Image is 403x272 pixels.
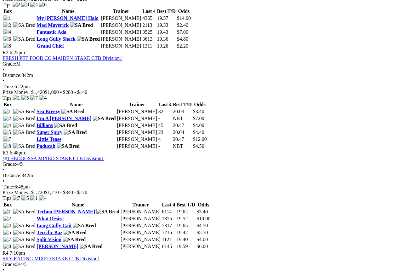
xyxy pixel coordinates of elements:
td: 4 [158,136,172,142]
a: Little Tease [37,136,61,142]
span: • [3,167,4,172]
span: $3.40 [196,209,208,214]
span: Box [3,102,12,107]
span: Grade: [3,262,16,267]
td: 4365 [142,15,156,21]
img: 1 [13,95,20,101]
span: $4.50 [196,223,208,228]
span: $5.50 [196,230,208,235]
td: 23 [158,129,172,136]
img: SA Bred [64,230,87,235]
td: 19.62 [176,209,196,215]
th: Odds [196,202,211,208]
img: 2 [3,116,11,121]
img: 1 [3,15,11,21]
td: 19.36 [156,36,176,42]
span: $2.40 [177,22,188,28]
td: 19.52 [176,216,196,222]
img: 2 [3,22,11,28]
div: 6:48pm [3,184,400,190]
a: Billions [37,123,53,128]
span: $1,000 - $280 - $140 [45,90,88,95]
img: SA Bred [13,223,36,229]
img: SA Bred [70,22,93,28]
img: SA Bred [54,123,77,128]
span: Grade: [3,161,16,167]
td: - [158,143,172,149]
td: 19.57 [156,15,176,21]
img: SA Bred [77,36,100,42]
td: [PERSON_NAME] [120,209,161,215]
img: 7 [13,195,20,201]
img: SA Bred [13,237,36,242]
img: SA Bred [93,116,116,121]
a: SKY RACING MIXED STAKE CTB Division1 [3,256,100,261]
span: Distance: [3,72,21,78]
span: Tips [3,2,11,7]
img: SA Bred [57,143,80,149]
span: $4.00 [193,123,204,128]
td: 20.04 [173,129,192,136]
div: 342m [3,72,400,78]
img: SA Bred [13,123,36,128]
span: • [3,78,4,84]
td: [PERSON_NAME] [101,22,141,28]
td: 3613 [142,36,156,42]
span: $4.80 [177,36,188,42]
span: Time: [3,84,14,89]
span: $7.00 [193,116,204,121]
span: $1,210 - $340 - $170 [45,190,88,195]
td: [PERSON_NAME] [101,43,141,49]
td: [PERSON_NAME] [120,243,161,250]
th: Trainer [120,202,161,208]
span: $14.00 [177,15,191,21]
td: 20.47 [173,122,192,129]
span: Time: [3,184,14,189]
th: Last 4 [158,101,172,108]
img: SA Bred [61,109,84,114]
img: SA Bred [63,237,86,242]
a: Paducah [37,143,55,149]
img: SA Bred [13,143,36,149]
td: [PERSON_NAME] [101,36,141,42]
a: Terrific Baz [37,230,62,235]
a: Long Gully Shack [37,36,76,42]
img: 6 [3,36,11,42]
td: 19.26 [156,43,176,49]
img: 4 [3,29,11,35]
span: R3 [3,150,9,155]
th: Best T/D [156,8,176,14]
td: 7216 [162,229,175,236]
img: 8 [21,2,29,8]
img: 8 [3,143,11,149]
div: Prize Money: $1,720 [3,190,400,195]
th: Best T/D [173,101,192,108]
th: Trainer [117,101,157,108]
img: 7 [3,136,11,142]
img: SA Bred [64,130,87,135]
span: 6:48pm [10,150,25,155]
td: - [158,115,172,122]
td: [PERSON_NAME] [117,108,157,115]
span: Distance: [3,173,21,178]
span: $10.00 [196,216,210,221]
img: 2 [3,216,11,222]
td: 20.03 [173,108,192,115]
td: [PERSON_NAME] [101,15,141,21]
th: Name [36,101,116,108]
img: SA Bred [13,230,36,235]
div: Prize Money: $1,420 [3,90,400,95]
img: 4 [3,223,11,229]
div: M [3,61,400,67]
span: Box [3,202,12,207]
a: What Desire [37,216,63,221]
img: 8 [3,244,11,249]
img: SA Bred [13,116,36,121]
span: 7:10pm [10,250,25,256]
img: 4 [39,195,47,201]
th: Last 4 [142,8,156,14]
img: SA Bred [96,209,119,215]
img: 1 [3,209,11,215]
th: Odds [193,101,207,108]
td: 19.40 [176,236,196,243]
